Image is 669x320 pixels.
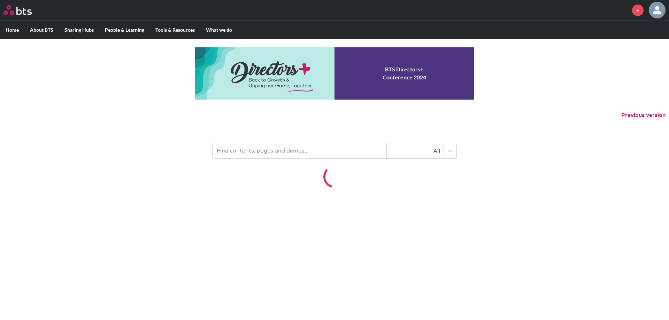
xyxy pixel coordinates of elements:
[59,21,99,39] label: Sharing Hubs
[150,21,200,39] label: Tools & Resources
[621,111,666,119] button: Previous version
[200,21,238,39] label: What we do
[649,2,666,18] img: Divya Nair
[3,5,32,15] img: BTS Logo
[390,147,440,155] div: All
[632,5,644,16] a: +
[99,21,150,39] label: People & Learning
[24,21,59,39] label: About BTS
[3,5,45,15] a: Go home
[649,2,666,18] a: Profile
[195,47,474,100] a: Conference 2024
[213,143,387,158] input: Find contents, pages and demos...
